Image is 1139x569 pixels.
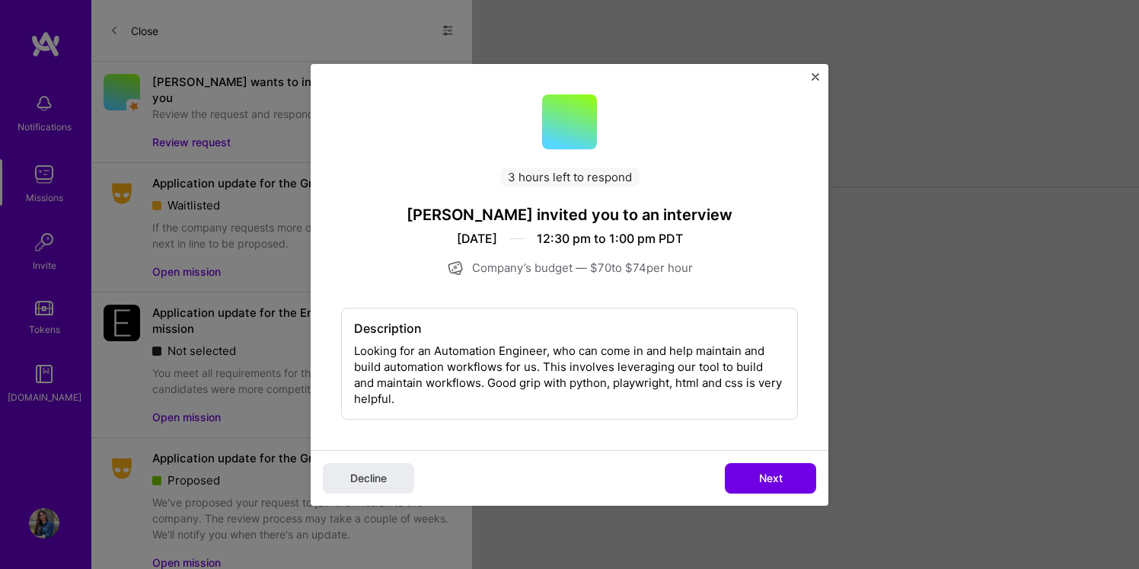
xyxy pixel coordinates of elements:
div: Description [354,321,785,337]
div: Looking for an Automation Engineer, who can come in and help maintain and build automation workfl... [341,308,798,420]
span: Decline [350,471,387,486]
div: [DATE] [457,231,497,247]
button: Close [812,73,819,89]
span: Next [759,471,783,486]
h4: [PERSON_NAME] invited you to an interview [341,205,798,225]
button: Decline [323,463,414,494]
span: 3 hours left to respond [500,168,640,187]
div: Company’s budget — $ 70 to $ 74 per hour [341,259,798,277]
div: 12:30 pm to 1:00 pm PDT [537,231,683,247]
button: Next [725,463,816,494]
img: Company Logo [542,94,597,149]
